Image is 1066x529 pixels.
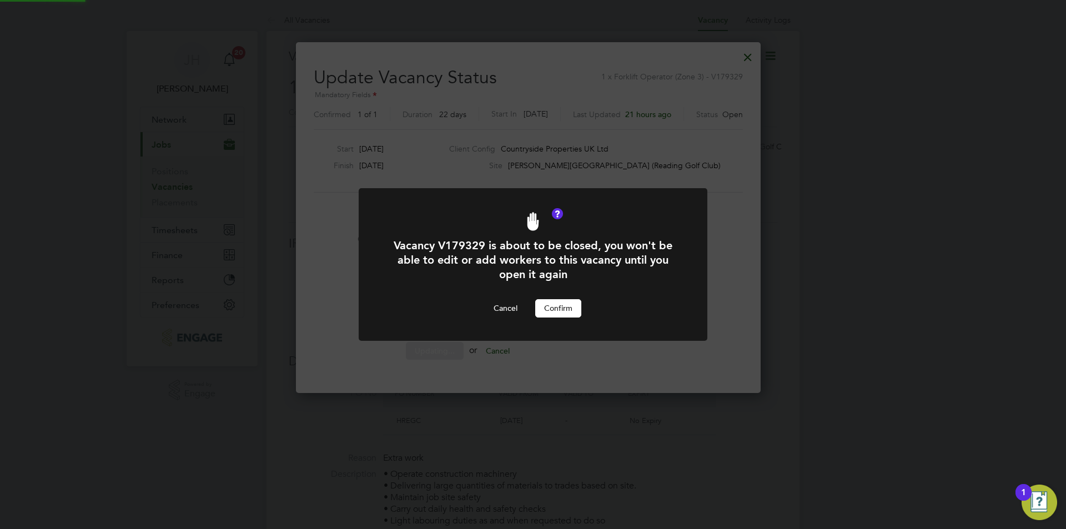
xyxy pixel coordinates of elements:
[535,299,581,317] button: Confirm
[1021,492,1026,507] div: 1
[389,238,677,281] h1: Vacancy V179329 is about to be closed, you won't be able to edit or add workers to this vacancy u...
[552,208,563,219] button: Vacancy Status Definitions
[1022,485,1057,520] button: Open Resource Center, 1 new notification
[485,299,526,317] button: Cancel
